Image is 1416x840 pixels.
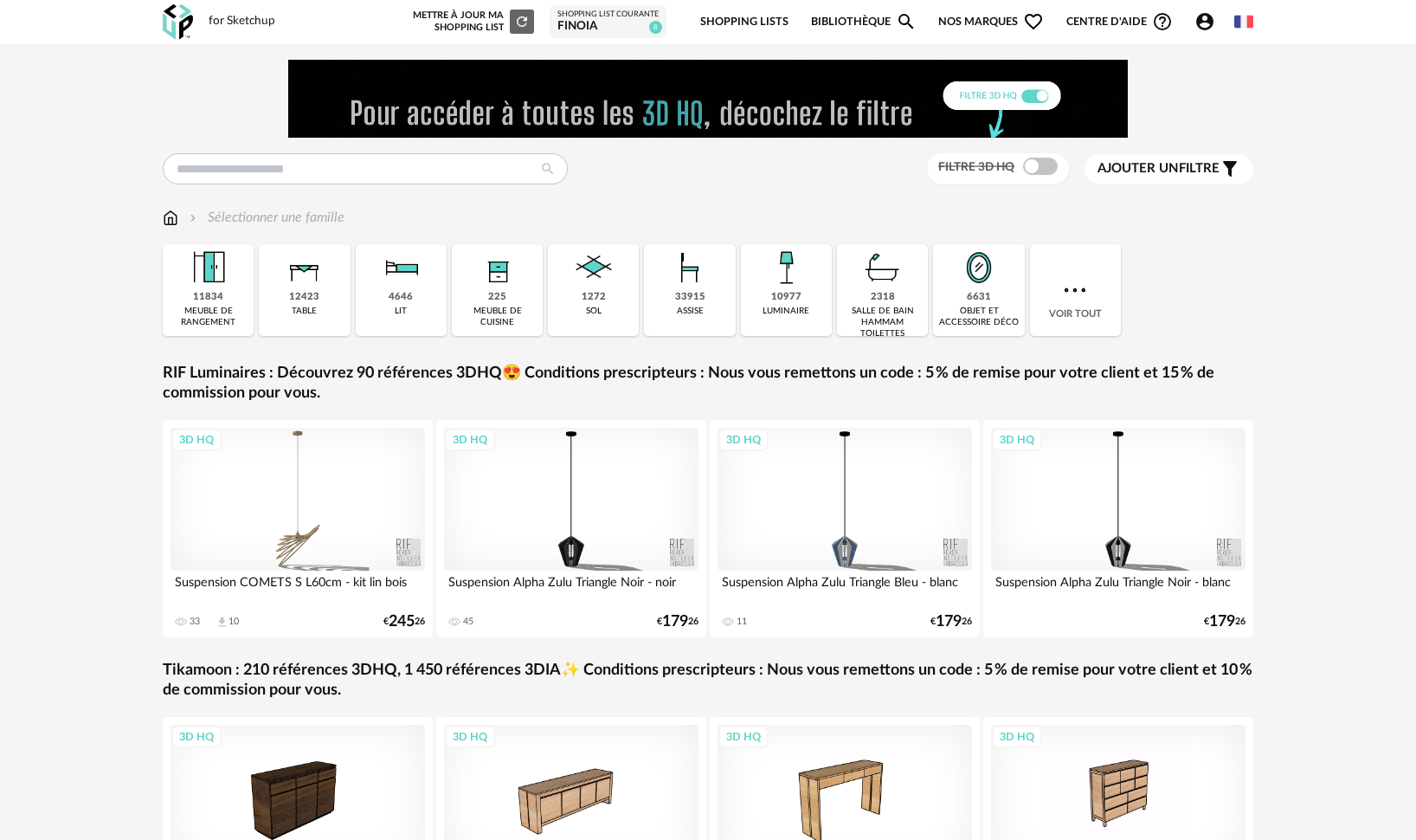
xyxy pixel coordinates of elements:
[186,208,344,228] div: Sélectionner une famille
[992,726,1042,748] div: 3D HQ
[771,291,801,304] div: 10977
[992,429,1042,451] div: 3D HQ
[662,616,688,628] span: 179
[163,661,1253,701] a: Tikamoon : 210 références 3DHQ, 1 450 références 3DIA✨ Conditions prescripteurs : Nous vous remet...
[1220,158,1240,179] span: Filter icon
[557,19,659,35] div: finoia
[649,21,662,34] span: 8
[1194,11,1223,32] span: Account Circle icon
[666,244,713,291] img: Assise.png
[457,306,537,328] div: meuble de cuisine
[409,10,534,34] div: Mettre à jour ma Shopping List
[163,4,193,40] img: OXP
[514,16,530,26] span: Refresh icon
[163,364,1253,404] a: RIF Luminaires : Découvrez 90 références 3DHQ😍 Conditions prescripteurs : Nous vous remettons un ...
[811,2,917,42] a: BibliothèqueMagnify icon
[1194,11,1215,32] span: Account Circle icon
[557,10,659,20] div: Shopping List courante
[228,616,239,628] div: 10
[163,208,178,228] img: svg+xml;base64,PHN2ZyB3aWR0aD0iMTYiIGhlaWdodD0iMTciIHZpZXdCb3g9IjAgMCAxNiAxNyIgZmlsbD0ibm9uZSIgeG...
[1059,275,1091,306] img: more.7b13dc1.svg
[288,60,1128,138] img: FILTRE%20HQ%20NEW_V1%20(4).gif
[871,291,895,304] div: 2318
[718,429,769,451] div: 3D HQ
[190,616,200,628] div: 33
[859,244,906,291] img: Salle%20de%20bain.png
[193,291,223,304] div: 11834
[675,291,705,304] div: 33915
[582,291,606,304] div: 1272
[1066,11,1173,32] span: Centre d'aideHelp Circle Outline icon
[168,306,248,328] div: meuble de rangement
[983,420,1253,637] a: 3D HQ Suspension Alpha Zulu Triangle Noir - blanc €17926
[281,244,328,291] img: Table.png
[1234,12,1253,31] img: fr
[718,571,972,605] div: Suspension Alpha Zulu Triangle Bleu - blanc
[445,429,495,451] div: 3D HQ
[586,306,602,317] div: sol
[163,420,433,637] a: 3D HQ Suspension COMETS S L60cm - kit lin bois 33 Download icon 10 €24526
[657,616,698,628] div: € 26
[1097,162,1179,175] span: Ajouter un
[171,429,222,451] div: 3D HQ
[216,616,228,629] span: Download icon
[289,291,319,304] div: 12423
[938,306,1019,328] div: objet et accessoire déco
[463,616,473,628] div: 45
[1030,244,1121,336] div: Voir tout
[936,616,962,628] span: 179
[377,244,424,291] img: Literie.png
[1085,154,1253,184] button: Ajouter unfiltre Filter icon
[1204,616,1245,628] div: € 26
[1097,160,1220,178] span: filtre
[896,11,917,32] span: Magnify icon
[570,244,617,291] img: Sol.png
[557,10,659,35] a: Shopping List courante finoia 8
[383,616,425,628] div: € 26
[718,726,769,748] div: 3D HQ
[677,306,704,317] div: assise
[1023,11,1044,32] span: Heart Outline icon
[186,208,200,228] img: svg+xml;base64,PHN2ZyB3aWR0aD0iMTYiIGhlaWdodD0iMTYiIHZpZXdCb3g9IjAgMCAxNiAxNiIgZmlsbD0ibm9uZSIgeG...
[474,244,521,291] img: Rangement.png
[444,571,698,605] div: Suspension Alpha Zulu Triangle Noir - noir
[956,244,1002,291] img: Miroir.png
[389,616,415,628] span: 245
[938,2,1044,42] span: Nos marques
[938,161,1014,173] span: Filtre 3D HQ
[209,14,275,29] div: for Sketchup
[185,244,232,291] img: Meuble%20de%20rangement.png
[763,306,809,317] div: luminaire
[967,291,991,304] div: 6631
[292,306,317,317] div: table
[930,616,972,628] div: € 26
[445,726,495,748] div: 3D HQ
[737,616,747,628] div: 11
[395,306,407,317] div: lit
[1152,11,1173,32] span: Help Circle Outline icon
[763,244,809,291] img: Luminaire.png
[436,420,706,637] a: 3D HQ Suspension Alpha Zulu Triangle Noir - noir 45 €17926
[710,420,980,637] a: 3D HQ Suspension Alpha Zulu Triangle Bleu - blanc 11 €17926
[488,291,506,304] div: 225
[171,571,425,605] div: Suspension COMETS S L60cm - kit lin bois
[700,2,788,42] a: Shopping Lists
[389,291,413,304] div: 4646
[171,726,222,748] div: 3D HQ
[1209,616,1235,628] span: 179
[842,306,923,339] div: salle de bain hammam toilettes
[991,571,1245,605] div: Suspension Alpha Zulu Triangle Noir - blanc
